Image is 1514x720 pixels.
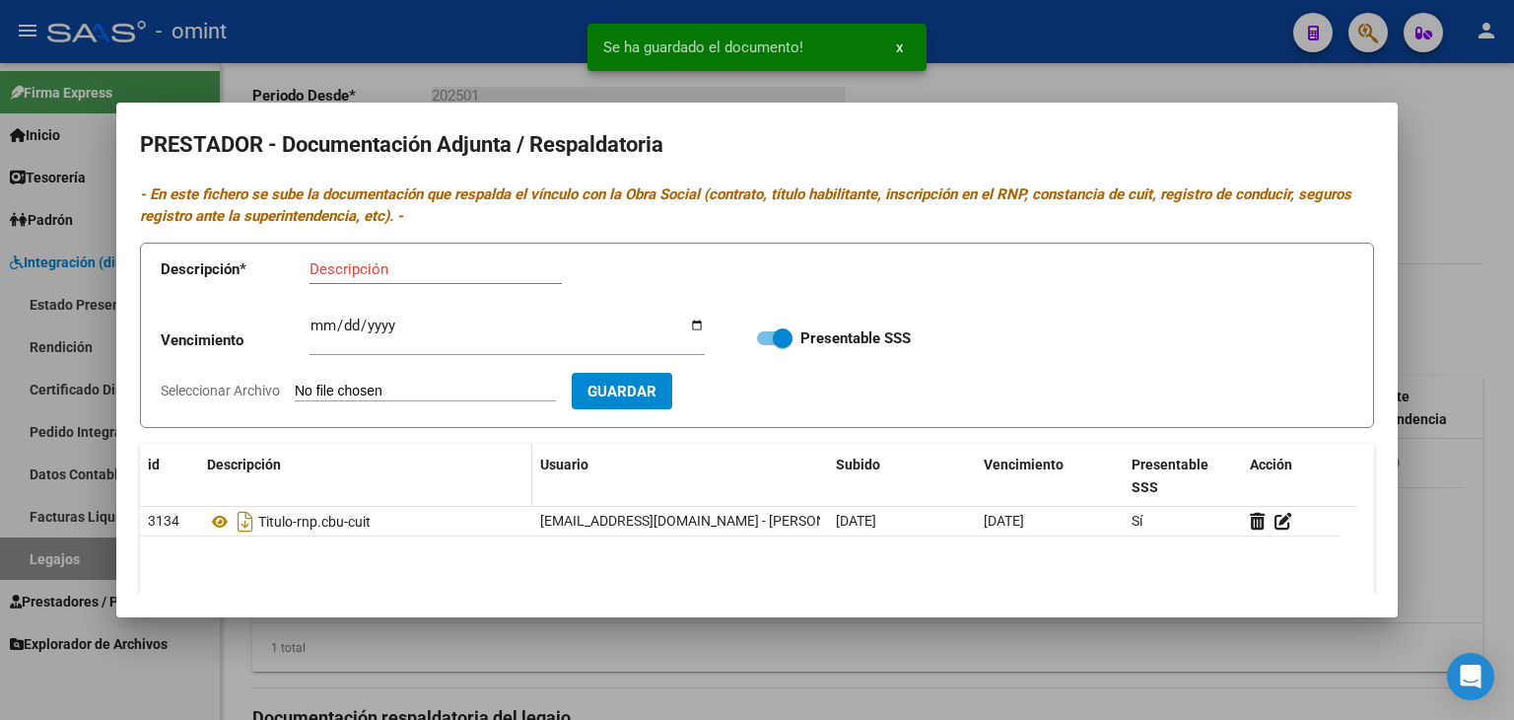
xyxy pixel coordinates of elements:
span: Titulo-rnp.cbu-cuit [258,514,371,530]
span: Subido [836,457,880,472]
span: Sí [1132,513,1142,529]
span: [EMAIL_ADDRESS][DOMAIN_NAME] - [PERSON_NAME] [540,513,874,529]
span: 3134 [148,513,179,529]
span: Seleccionar Archivo [161,383,280,398]
span: Usuario [540,457,588,472]
span: x [896,38,903,56]
datatable-header-cell: Presentable SSS [1124,444,1242,509]
datatable-header-cell: Acción [1242,444,1341,509]
datatable-header-cell: Descripción [199,444,532,509]
span: [DATE] [984,513,1024,529]
i: Descargar documento [233,506,258,538]
button: x [880,30,919,65]
p: Vencimiento [161,329,310,352]
strong: Presentable SSS [800,329,911,347]
h2: PRESTADOR - Documentación Adjunta / Respaldatoria [140,126,1374,164]
span: Acción [1250,457,1292,472]
span: [DATE] [836,513,876,529]
span: Guardar [587,383,656,400]
datatable-header-cell: Subido [828,444,976,509]
button: Guardar [572,373,672,409]
datatable-header-cell: Usuario [532,444,828,509]
div: Open Intercom Messenger [1447,653,1494,700]
span: Presentable SSS [1132,457,1208,495]
span: id [148,457,160,472]
datatable-header-cell: Vencimiento [976,444,1124,509]
span: Vencimiento [984,457,1064,472]
datatable-header-cell: id [140,444,199,509]
span: Se ha guardado el documento! [603,37,803,57]
i: - En este fichero se sube la documentación que respalda el vínculo con la Obra Social (contrato, ... [140,185,1351,226]
span: Descripción [207,457,281,472]
p: Descripción [161,258,310,281]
